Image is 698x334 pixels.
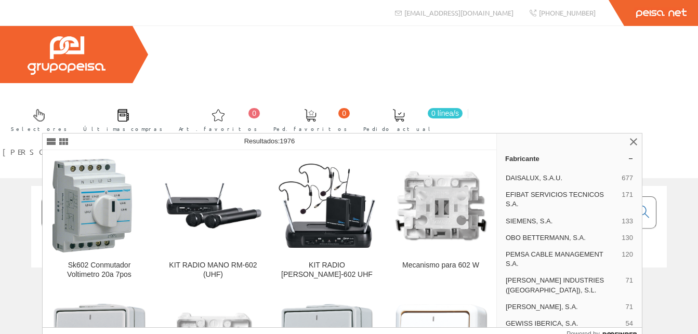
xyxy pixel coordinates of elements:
span: Art. favoritos [179,124,257,134]
span: Ped. favoritos [273,124,347,134]
span: EFIBAT SERVICIOS TECNICOS S.A. [506,190,617,209]
div: Mecanismo para 602 W [392,261,489,270]
span: PEMSA CABLE MANAGEMENT S.A. [506,250,617,269]
span: SIEMENS, S.A. [506,217,617,226]
span: 0 línea/s [428,108,463,118]
a: Selectores [1,100,72,138]
span: Pedido actual [363,124,434,134]
div: Sk602 Conmutador Voltimetro 20a 7pos [51,261,148,279]
span: Selectores [11,124,67,134]
span: DAISALUX, S.A.U. [506,173,617,183]
span: 1976 [280,137,295,145]
span: 133 [622,217,633,226]
span: [PERSON_NAME] INDUSTRIES ([GEOGRAPHIC_DATA]), S.L. [506,276,622,295]
span: 0 [338,108,350,118]
a: Sk602 Conmutador Voltimetro 20a 7pos Sk602 Conmutador Voltimetro 20a 7pos [43,151,156,291]
div: KIT RADIO [PERSON_NAME]-602 UHF [279,261,375,279]
span: [PERSON_NAME], S.A. [506,302,622,312]
span: 130 [622,233,633,243]
a: KIT RADIO MANO RM-602 (UHF) KIT RADIO MANO RM-602 (UHF) [156,151,270,291]
a: KIT RADIO LAVALIER RL-602 UHF KIT RADIO [PERSON_NAME]-602 UHF [270,151,384,291]
div: © Grupo Peisa [31,280,667,289]
span: 120 [622,250,633,269]
img: Sk602 Conmutador Voltimetro 20a 7pos [52,159,146,252]
a: Mecanismo para 602 W Mecanismo para 602 W [384,151,497,291]
span: Últimas compras [83,124,163,134]
span: 0 [248,108,260,118]
img: Grupo Peisa [28,36,106,75]
div: KIT RADIO MANO RM-602 (UHF) [165,261,261,279]
a: [PERSON_NAME] [PERSON_NAME] [3,138,225,148]
span: [PERSON_NAME] [PERSON_NAME] [3,146,199,157]
span: GEWISS IBERICA, S.A. [506,319,622,328]
img: KIT RADIO MANO RM-602 (UHF) [165,183,261,229]
span: [EMAIL_ADDRESS][DOMAIN_NAME] [404,8,513,17]
a: Fabricante [497,150,642,167]
span: 677 [622,173,633,183]
img: Mecanismo para 602 W [394,159,488,252]
span: 71 [626,276,633,295]
span: 54 [626,319,633,328]
span: OBO BETTERMANN, S.A. [506,233,617,243]
img: KIT RADIO LAVALIER RL-602 UHF [279,164,375,248]
a: Últimas compras [73,100,168,138]
span: 71 [626,302,633,312]
span: [PHONE_NUMBER] [539,8,596,17]
span: 171 [622,190,633,209]
span: Resultados: [244,137,295,145]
